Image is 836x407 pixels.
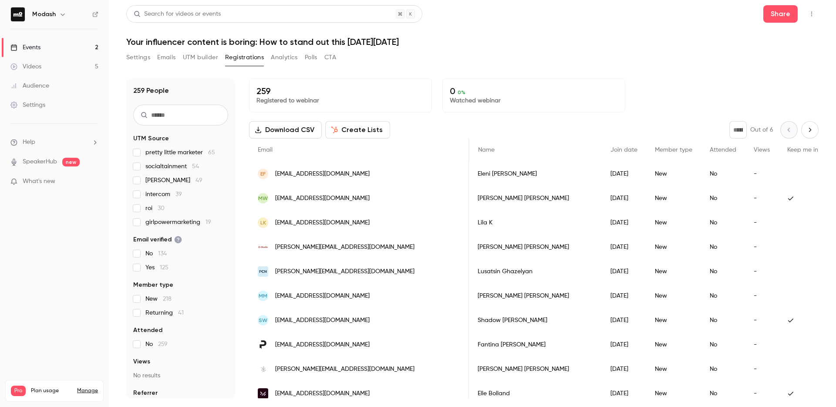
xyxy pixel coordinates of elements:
[745,259,779,284] div: -
[145,204,165,213] span: roi
[469,284,602,308] div: [PERSON_NAME] [PERSON_NAME]
[271,51,298,64] button: Analytics
[646,162,701,186] div: New
[196,177,202,183] span: 49
[133,389,158,397] span: Referrer
[175,191,182,197] span: 39
[602,259,646,284] div: [DATE]
[602,284,646,308] div: [DATE]
[258,194,268,202] span: mw
[745,332,779,357] div: -
[754,147,770,153] span: Views
[145,249,167,258] span: No
[450,96,618,105] p: Watched webinar
[258,242,268,252] img: ostudio.co.nz
[133,357,150,366] span: Views
[133,134,169,143] span: UTM Source
[258,364,268,374] img: whitehaven.co.nz
[305,51,317,64] button: Polls
[646,308,701,332] div: New
[745,235,779,259] div: -
[133,281,173,289] span: Member type
[178,310,184,316] span: 41
[469,381,602,406] div: Elle Bolland
[701,381,745,406] div: No
[157,51,175,64] button: Emails
[258,147,273,153] span: Email
[10,138,98,147] li: help-dropdown-opener
[275,316,370,325] span: [EMAIL_ADDRESS][DOMAIN_NAME]
[158,341,168,347] span: 259
[602,357,646,381] div: [DATE]
[183,51,218,64] button: UTM builder
[260,170,266,178] span: EF
[602,186,646,210] div: [DATE]
[62,158,80,166] span: new
[259,292,267,300] span: MM
[208,149,215,156] span: 65
[469,210,602,235] div: Lila K
[275,389,370,398] span: [EMAIL_ADDRESS][DOMAIN_NAME]
[256,96,425,105] p: Registered to webinar
[324,51,336,64] button: CTA
[646,381,701,406] div: New
[701,332,745,357] div: No
[10,62,41,71] div: Videos
[160,265,169,271] span: 125
[469,186,602,210] div: [PERSON_NAME] [PERSON_NAME]
[646,235,701,259] div: New
[450,86,618,96] p: 0
[260,219,266,227] span: LK
[10,43,40,52] div: Events
[701,162,745,186] div: No
[275,340,370,349] span: [EMAIL_ADDRESS][DOMAIN_NAME]
[275,365,415,374] span: [PERSON_NAME][EMAIL_ADDRESS][DOMAIN_NAME]
[225,51,264,64] button: Registrations
[133,235,182,244] span: Email verified
[602,332,646,357] div: [DATE]
[126,37,819,47] h1: Your influencer content is boring: How to stand out this [DATE][DATE]
[77,387,98,394] a: Manage
[256,86,425,96] p: 259
[602,381,646,406] div: [DATE]
[10,101,45,109] div: Settings
[646,332,701,357] div: New
[646,259,701,284] div: New
[145,176,202,185] span: [PERSON_NAME]
[145,340,168,349] span: No
[701,186,745,210] div: No
[610,147,637,153] span: Join date
[469,357,602,381] div: [PERSON_NAME] [PERSON_NAME]
[11,7,25,21] img: Modash
[134,10,221,19] div: Search for videos or events
[258,266,268,277] img: teampcn.com
[275,218,370,227] span: [EMAIL_ADDRESS][DOMAIN_NAME]
[10,81,49,90] div: Audience
[133,85,169,96] h1: 259 People
[275,292,370,301] span: [EMAIL_ADDRESS][DOMAIN_NAME]
[145,218,211,227] span: girlpowermarketing
[701,357,745,381] div: No
[646,210,701,235] div: New
[469,259,602,284] div: Lusatsin Ghazelyan
[163,296,172,302] span: 218
[275,170,370,179] span: [EMAIL_ADDRESS][DOMAIN_NAME]
[145,190,182,199] span: intercom
[469,308,602,332] div: Shadow [PERSON_NAME]
[602,235,646,259] div: [DATE]
[646,186,701,210] div: New
[745,284,779,308] div: -
[701,259,745,284] div: No
[469,162,602,186] div: Eleni [PERSON_NAME]
[192,163,199,170] span: 54
[158,251,167,257] span: 134
[258,339,268,350] img: pelckmans.be
[701,284,745,308] div: No
[602,308,646,332] div: [DATE]
[23,157,57,166] a: SpeakerHub
[275,194,370,203] span: [EMAIL_ADDRESS][DOMAIN_NAME]
[275,243,415,252] span: [PERSON_NAME][EMAIL_ADDRESS][DOMAIN_NAME]
[11,386,26,396] span: Pro
[145,309,184,317] span: Returning
[133,326,162,335] span: Attended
